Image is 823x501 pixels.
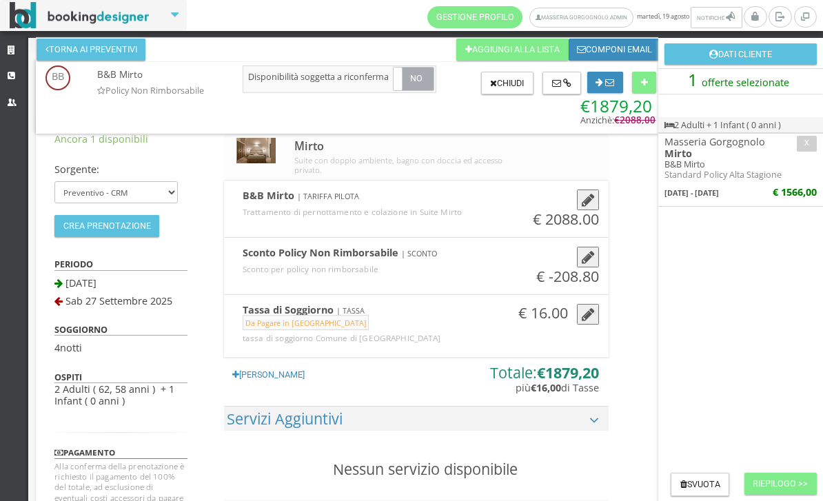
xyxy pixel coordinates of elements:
b: € 1566,00 [773,185,817,198]
h5: B&B Mirto [664,159,817,170]
button: Dati Cliente [664,43,817,65]
a: Gestione Profilo [427,6,522,28]
span: offerte selezionate [698,72,794,94]
h5: Standard Policy Alta Stagione [664,170,817,180]
button: Notifiche [691,7,742,28]
span: 2 Adulti + 1 Infant ( 0 anni ) [664,119,781,131]
h4: Masseria Gorgognolo [664,136,817,147]
a: Masseria Gorgognolo Admin [529,8,633,28]
span: martedì, 19 agosto [427,6,744,28]
span: 1 [688,68,698,91]
button: Svuota [671,473,729,496]
button: x [797,136,817,152]
b: [DATE] - [DATE] [664,187,719,198]
img: BookingDesigner.com [10,2,150,29]
button: Riepilogo >> [744,473,817,495]
b: Mirto [664,147,692,160]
